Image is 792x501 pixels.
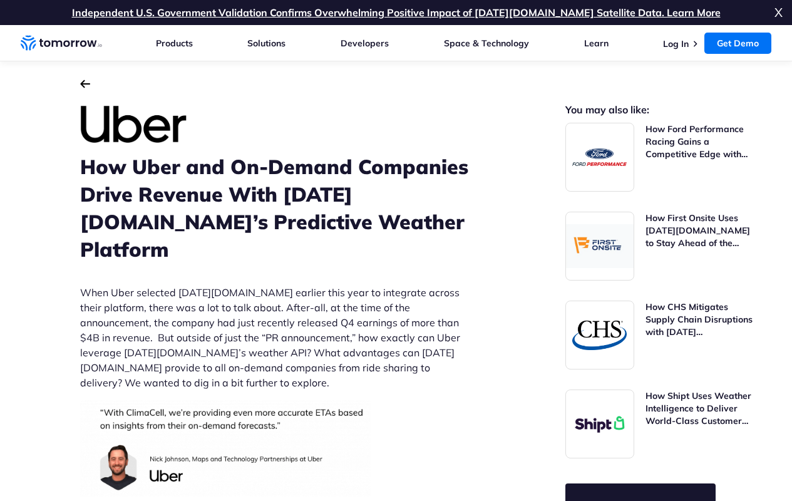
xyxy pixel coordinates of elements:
[247,38,285,49] a: Solutions
[80,285,468,390] p: When Uber selected [DATE][DOMAIN_NAME] earlier this year to integrate across their platform, ther...
[156,38,193,49] a: Products
[565,390,753,458] a: Read How Shipt Uses Weather Intelligence to Deliver World-Class Customer and Shopper Experiences
[21,34,102,53] a: Home link
[565,105,753,115] h2: You may also like:
[80,153,468,263] h1: How Uber and On-Demand Companies Drive Revenue With [DATE][DOMAIN_NAME]’s Predictive Weather Plat...
[645,390,753,427] h3: How Shipt Uses Weather Intelligence to Deliver World-Class Customer and Shopper Experiences
[645,212,753,249] h3: How First Onsite Uses [DATE][DOMAIN_NAME] to Stay Ahead of the Storm
[565,301,753,369] a: Read How CHS Mitigates Supply Chain Disruptions with Tomorrow.io’s Resilience Platform
[565,212,753,281] a: Read How First Onsite Uses Tomorrow.io to Stay Ahead of the Storm
[645,301,753,338] h3: How CHS Mitigates Supply Chain Disruptions with [DATE][DOMAIN_NAME]’s Resilience Platform
[565,123,753,192] a: Read How Ford Performance Racing Gains a Competitive Edge with Weather Intelligence
[72,6,721,19] a: Independent U.S. Government Validation Confirms Overwhelming Positive Impact of [DATE][DOMAIN_NAM...
[584,38,609,49] a: Learn
[341,38,389,49] a: Developers
[80,78,90,91] a: Back to the customer stories
[704,33,771,54] a: Get Demo
[444,38,529,49] a: Space & Technology
[663,38,689,49] a: Log In
[645,123,753,160] h3: How Ford Performance Racing Gains a Competitive Edge with Weather Intelligence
